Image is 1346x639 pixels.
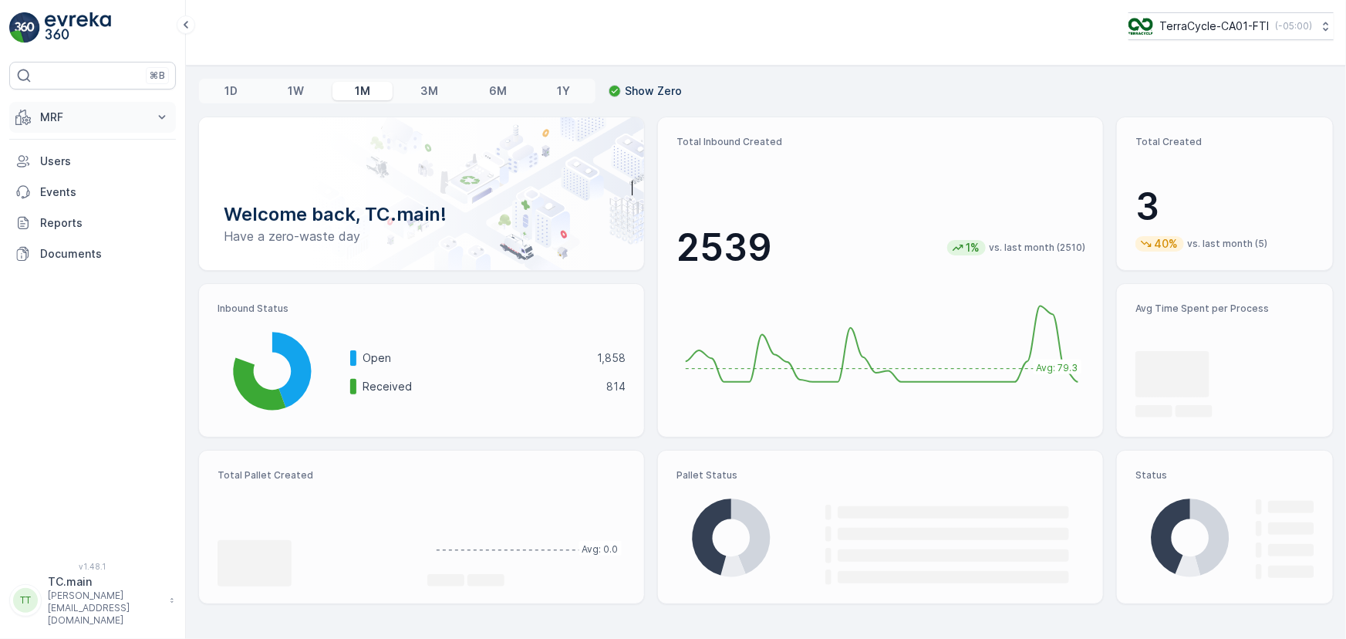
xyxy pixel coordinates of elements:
img: TC_BVHiTW6.png [1128,18,1153,35]
span: v 1.48.1 [9,562,176,571]
p: Received [363,379,596,394]
p: Inbound Status [218,303,626,315]
a: Events [9,177,176,208]
p: 1,858 [597,350,626,366]
p: 1D [224,83,238,99]
p: 6M [489,83,507,99]
p: [PERSON_NAME][EMAIL_ADDRESS][DOMAIN_NAME] [48,590,162,627]
a: Users [9,146,176,177]
p: 1% [964,240,981,255]
p: MRF [40,110,145,125]
p: 1W [288,83,304,99]
p: Show Zero [625,83,682,99]
p: Pallet Status [676,469,1085,482]
button: TerraCycle-CA01-FTI(-05:00) [1128,12,1334,40]
a: Reports [9,208,176,238]
p: 1M [355,83,370,99]
p: 814 [606,379,626,394]
img: logo [9,12,40,43]
p: Status [1135,469,1314,482]
p: Total Created [1135,136,1314,148]
p: Welcome back, TC.main! [224,202,619,227]
p: Users [40,154,170,169]
p: 3 [1135,184,1314,230]
p: Reports [40,215,170,231]
p: TC.main [48,574,162,590]
p: 3M [420,83,438,99]
p: Avg Time Spent per Process [1135,303,1314,315]
p: ⌘B [150,69,165,82]
p: vs. last month (5) [1187,238,1267,250]
p: 2539 [676,225,772,271]
button: MRF [9,102,176,133]
p: TerraCycle-CA01-FTI [1159,19,1269,34]
a: Documents [9,238,176,269]
p: vs. last month (2510) [989,242,1085,254]
p: 40% [1152,236,1179,252]
button: TTTC.main[PERSON_NAME][EMAIL_ADDRESS][DOMAIN_NAME] [9,574,176,627]
div: TT [13,588,38,613]
p: Total Pallet Created [218,469,415,482]
p: Documents [40,246,170,262]
p: Open [363,350,587,366]
p: Have a zero-waste day [224,227,619,245]
p: Total Inbound Created [676,136,1085,148]
p: Events [40,184,170,200]
img: logo_light-DOdMpM7g.png [45,12,111,43]
p: ( -05:00 ) [1275,20,1312,32]
p: 1Y [557,83,570,99]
